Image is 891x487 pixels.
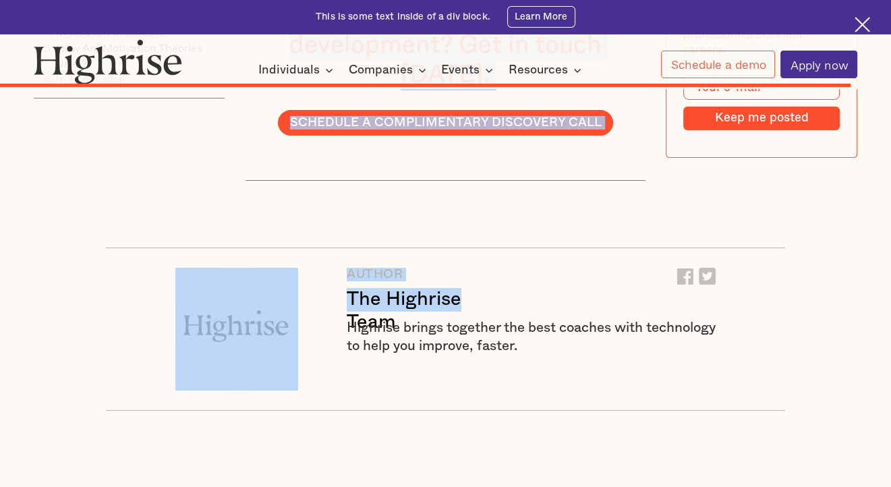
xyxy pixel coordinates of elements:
[349,62,413,78] div: Companies
[855,17,870,32] img: Cross icon
[683,75,840,130] form: Modal Form
[34,39,183,84] img: Highrise logo
[258,62,337,78] div: Individuals
[509,62,585,78] div: Resources
[507,6,575,28] a: Learn More
[509,62,568,78] div: Resources
[347,268,507,281] div: AUTHOR
[441,62,480,78] div: Events
[780,51,857,78] a: Apply now
[258,62,320,78] div: Individuals
[683,107,840,131] input: Keep me posted
[316,10,490,24] div: This is some text inside of a div block.
[347,318,716,355] div: Highrise brings together the best coaches with technology to help you improve, faster.
[278,110,613,136] a: SCHEDULE A COMPLIMENTARY DISCOVERY CALL
[347,288,507,335] div: The Highrise Team
[661,51,775,78] a: Schedule a demo
[441,62,497,78] div: Events
[677,268,693,285] img: Facebook logo
[699,268,716,285] img: Twitter logo
[349,62,430,78] div: Companies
